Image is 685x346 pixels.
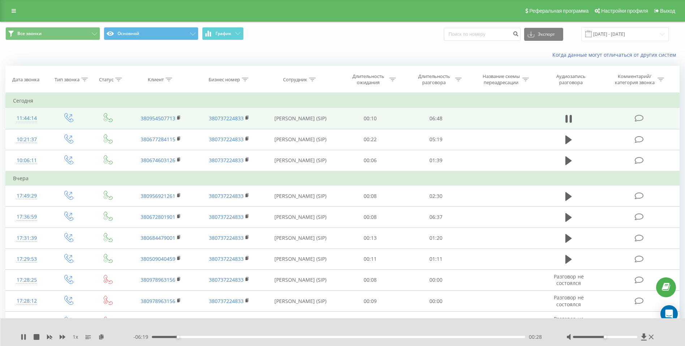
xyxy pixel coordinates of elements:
[264,108,337,129] td: [PERSON_NAME] (SIP)
[349,73,388,86] div: Длительность ожидания
[264,129,337,150] td: [PERSON_NAME] (SIP)
[141,255,175,262] a: 380509040459
[73,333,78,341] span: 1 x
[176,336,179,338] div: Accessibility label
[337,269,403,290] td: 00:08
[13,315,40,329] div: 17:27:58
[209,276,244,283] a: 380737224833
[264,228,337,248] td: [PERSON_NAME] (SIP)
[209,115,244,122] a: 380737224833
[141,115,175,122] a: 380954507713
[403,207,469,228] td: 06:37
[403,186,469,207] td: 02:30
[264,269,337,290] td: [PERSON_NAME] (SIP)
[12,77,39,83] div: Дата звонка
[482,73,521,86] div: Название схемы переадресации
[403,269,469,290] td: 00:00
[17,31,42,36] span: Все звонки
[529,333,542,341] span: 00:28
[604,336,607,338] div: Accessibility label
[13,189,40,203] div: 17:49:29
[209,213,244,220] a: 380737224833
[209,136,244,143] a: 380737224833
[337,129,403,150] td: 00:22
[554,273,584,286] span: Разговор не состоялся
[403,150,469,171] td: 01:39
[209,298,244,304] a: 380737224833
[104,27,198,40] button: Основной
[444,28,521,41] input: Поиск по номеру
[264,150,337,171] td: [PERSON_NAME] (SIP)
[403,108,469,129] td: 06:48
[55,77,80,83] div: Тип звонка
[209,234,244,241] a: 380737224833
[264,291,337,312] td: [PERSON_NAME] (SIP)
[403,291,469,312] td: 00:00
[133,333,152,341] span: - 06:19
[337,108,403,129] td: 00:10
[660,8,675,14] span: Выход
[554,294,584,307] span: Разговор не состоялся
[215,31,231,36] span: График
[141,193,175,199] a: 380956921261
[337,186,403,207] td: 00:08
[209,157,244,164] a: 380737224833
[5,27,100,40] button: Все звонки
[209,77,240,83] div: Бизнес номер
[148,77,164,83] div: Клиент
[209,255,244,262] a: 380737224833
[6,171,680,186] td: Вчера
[337,207,403,228] td: 00:08
[141,298,175,304] a: 380978963156
[13,133,40,147] div: 10:21:37
[99,77,114,83] div: Статус
[13,294,40,308] div: 17:28:12
[337,228,403,248] td: 00:13
[13,231,40,245] div: 17:31:39
[403,228,469,248] td: 01:20
[337,248,403,269] td: 00:11
[660,305,678,323] div: Open Intercom Messenger
[554,315,584,329] span: Разговор не состоялся
[264,186,337,207] td: [PERSON_NAME] (SIP)
[264,207,337,228] td: [PERSON_NAME] (SIP)
[13,210,40,224] div: 17:36:59
[415,73,453,86] div: Длительность разговора
[283,77,307,83] div: Сотрудник
[6,94,680,108] td: Сегодня
[264,248,337,269] td: [PERSON_NAME] (SIP)
[552,51,680,58] a: Когда данные могут отличаться от других систем
[529,8,588,14] span: Реферальная программа
[524,28,563,41] button: Экспорт
[403,248,469,269] td: 01:11
[264,312,337,333] td: [PERSON_NAME] (SIP)
[141,276,175,283] a: 380978963156
[613,73,656,86] div: Комментарий/категория звонка
[548,73,595,86] div: Аудиозапись разговора
[403,312,469,333] td: 00:00
[141,234,175,241] a: 380684479001
[337,312,403,333] td: 00:07
[337,291,403,312] td: 00:09
[141,157,175,164] a: 380674603126
[209,193,244,199] a: 380737224833
[13,273,40,287] div: 17:28:25
[13,252,40,266] div: 17:29:53
[202,27,244,40] button: График
[403,129,469,150] td: 05:19
[13,153,40,168] div: 10:06:11
[141,136,175,143] a: 380677284115
[13,111,40,125] div: 11:44:14
[601,8,648,14] span: Настройки профиля
[141,213,175,220] a: 380672801901
[337,150,403,171] td: 00:06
